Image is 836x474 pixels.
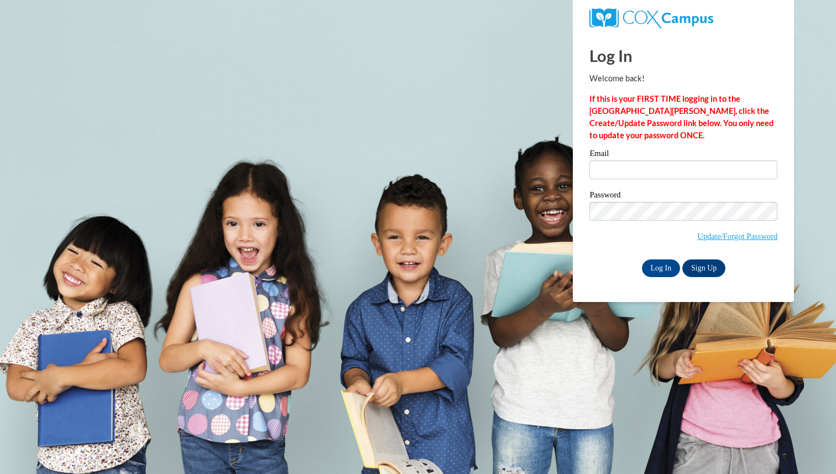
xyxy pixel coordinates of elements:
p: Welcome back! [589,72,777,85]
a: Update/Forgot Password [697,232,777,241]
h1: Log In [589,44,777,67]
input: Log In [642,259,681,277]
strong: If this is your FIRST TIME logging in to the [GEOGRAPHIC_DATA][PERSON_NAME], click the Create/Upd... [589,94,774,140]
label: Password [589,191,777,202]
img: COX Campus [589,8,713,28]
label: Email [589,149,777,160]
a: COX Campus [589,13,713,22]
a: Sign Up [682,259,725,277]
